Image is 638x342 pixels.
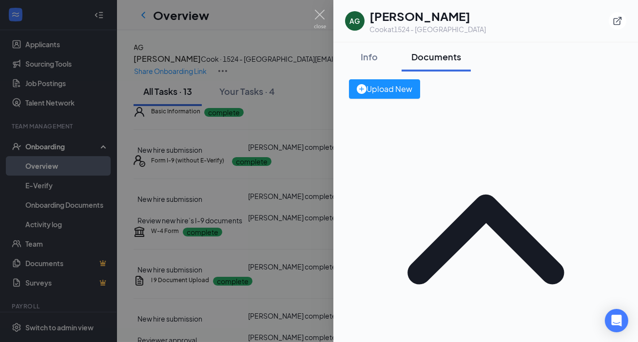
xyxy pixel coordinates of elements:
[349,79,420,99] button: Upload New
[605,309,628,332] div: Open Intercom Messenger
[369,8,486,24] h1: [PERSON_NAME]
[350,16,360,26] div: AG
[369,24,486,34] div: Cook at 1524 - [GEOGRAPHIC_DATA]
[613,16,622,26] svg: ExternalLink
[411,51,461,63] div: Documents
[609,12,626,30] button: ExternalLink
[357,83,412,95] div: Upload New
[355,51,384,63] div: Info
